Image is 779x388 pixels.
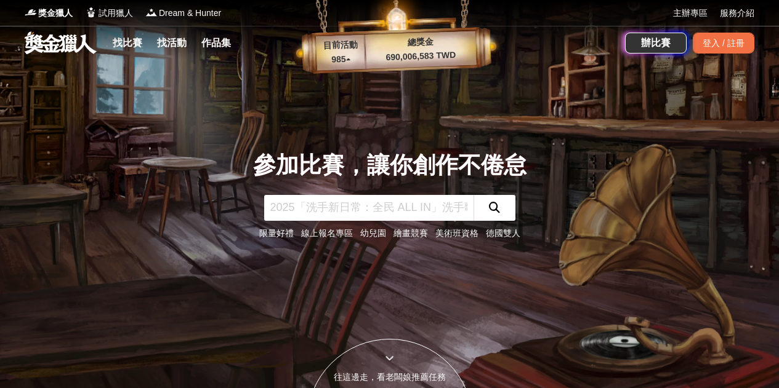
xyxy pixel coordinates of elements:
a: 服務介紹 [720,7,754,20]
a: 主辦專區 [673,7,708,20]
a: 辦比賽 [625,33,687,53]
a: 找比賽 [108,34,147,52]
a: 美術班資格 [435,228,478,238]
span: 試用獵人 [99,7,133,20]
img: Logo [25,6,37,18]
a: LogoDream & Hunter [145,7,221,20]
a: 作品集 [196,34,236,52]
img: Logo [85,6,97,18]
a: Logo獎金獵人 [25,7,73,20]
p: 目前活動 [315,38,365,53]
span: 獎金獵人 [38,7,73,20]
a: Logo試用獵人 [85,7,133,20]
p: 690,006,583 TWD [365,48,477,65]
p: 985 ▴ [316,52,366,67]
img: Logo [145,6,158,18]
a: 德國雙人 [486,228,520,238]
div: 參加比賽，讓你創作不倦怠 [253,148,527,183]
a: 限量好禮 [259,228,294,238]
div: 登入 / 註冊 [693,33,754,53]
a: 線上報名專區 [301,228,353,238]
a: 找活動 [152,34,192,52]
span: Dream & Hunter [159,7,221,20]
div: 往這邊走，看老闆娘推薦任務 [307,371,472,384]
a: 繪畫競賽 [394,228,428,238]
a: 幼兒園 [360,228,386,238]
p: 總獎金 [365,34,476,50]
input: 2025「洗手新日常：全民 ALL IN」洗手歌全台徵選 [264,195,474,221]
